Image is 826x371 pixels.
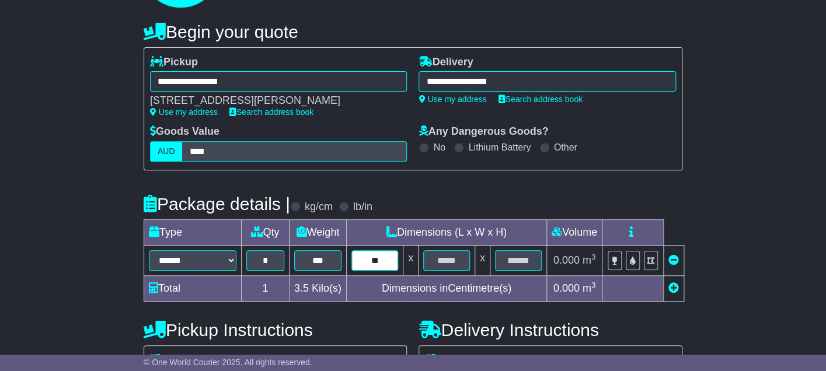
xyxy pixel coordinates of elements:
[144,276,241,302] td: Total
[144,22,682,41] h4: Begin your quote
[475,246,490,276] td: x
[305,201,333,213] label: kg/cm
[419,125,548,138] label: Any Dangerous Goods?
[591,253,596,261] sup: 3
[353,201,372,213] label: lb/in
[144,220,241,246] td: Type
[241,276,289,302] td: 1
[433,142,445,153] label: No
[289,220,346,246] td: Weight
[468,142,531,153] label: Lithium Battery
[583,282,596,294] span: m
[419,320,682,339] h4: Delivery Instructions
[150,141,183,162] label: AUD
[294,282,309,294] span: 3.5
[668,254,679,266] a: Remove this item
[346,220,546,246] td: Dimensions (L x W x H)
[150,56,198,69] label: Pickup
[150,94,396,107] div: [STREET_ADDRESS][PERSON_NAME]
[346,276,546,302] td: Dimensions in Centimetre(s)
[554,142,577,153] label: Other
[591,281,596,289] sup: 3
[553,282,580,294] span: 0.000
[229,107,313,117] a: Search address book
[144,194,290,213] h4: Package details |
[553,254,580,266] span: 0.000
[144,358,312,367] span: © One World Courier 2025. All rights reserved.
[583,254,596,266] span: m
[419,56,473,69] label: Delivery
[241,220,289,246] td: Qty
[150,107,218,117] a: Use my address
[289,276,346,302] td: Kilo(s)
[419,94,486,104] a: Use my address
[150,125,219,138] label: Goods Value
[403,246,418,276] td: x
[546,220,602,246] td: Volume
[668,282,679,294] a: Add new item
[499,94,583,104] a: Search address book
[144,320,407,339] h4: Pickup Instructions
